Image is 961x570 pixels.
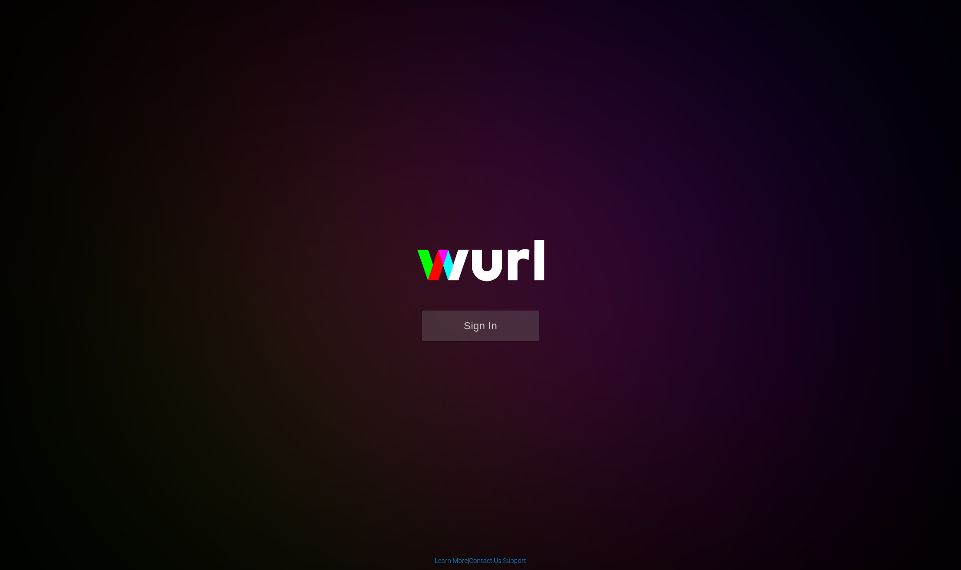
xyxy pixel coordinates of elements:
a: Contact Us [469,557,501,564]
a: Learn More [435,557,468,564]
div: | | [435,556,526,565]
button: Sign In [422,311,539,341]
img: wurl-logo-on-black-223613ac3d8ba8fe6dc639794a292ebdb59501304c7dfd60c99c58986ef67473.svg [387,220,574,311]
a: Support [503,557,526,564]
